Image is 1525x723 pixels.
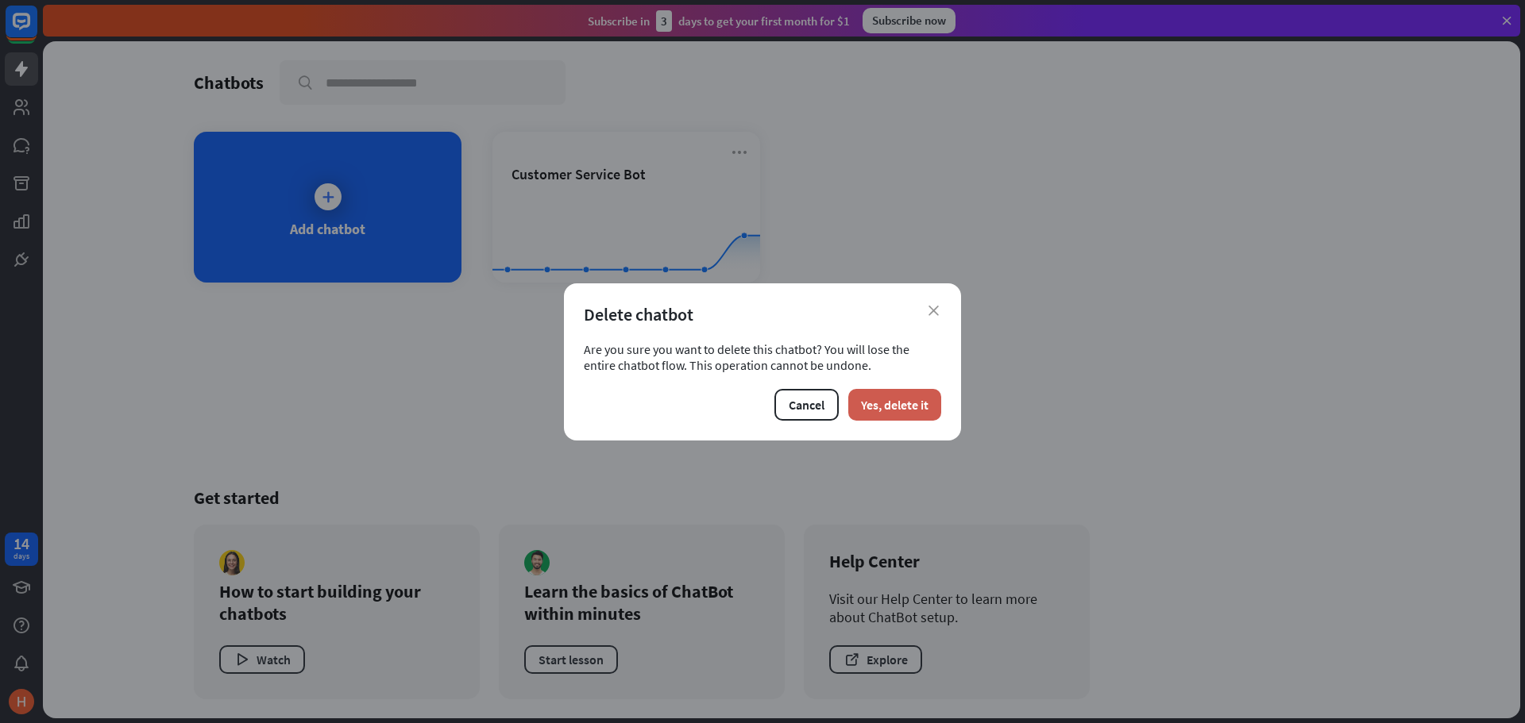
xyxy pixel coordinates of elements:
[13,6,60,54] button: Open LiveChat chat widget
[848,389,941,421] button: Yes, delete it
[584,341,941,373] div: Are you sure you want to delete this chatbot? You will lose the entire chatbot flow. This operati...
[584,303,941,325] div: Delete chatbot
[929,306,939,316] i: close
[774,389,839,421] button: Cancel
